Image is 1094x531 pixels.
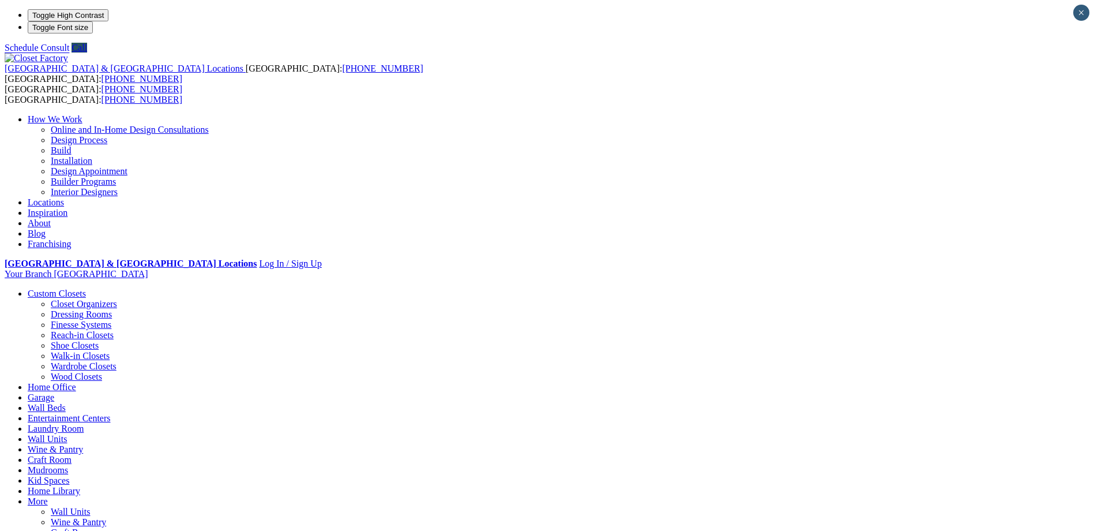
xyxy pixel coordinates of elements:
[1073,5,1089,21] button: Close
[5,53,68,63] img: Closet Factory
[5,63,243,73] span: [GEOGRAPHIC_DATA] & [GEOGRAPHIC_DATA] Locations
[259,259,321,268] a: Log In / Sign Up
[5,63,423,84] span: [GEOGRAPHIC_DATA]: [GEOGRAPHIC_DATA]:
[28,434,67,444] a: Wall Units
[28,21,93,33] button: Toggle Font size
[51,372,102,382] a: Wood Closets
[51,187,118,197] a: Interior Designers
[51,341,99,350] a: Shoe Closets
[32,11,104,20] span: Toggle High Contrast
[51,330,114,340] a: Reach-in Closets
[5,269,51,279] span: Your Branch
[28,208,67,218] a: Inspiration
[51,156,92,166] a: Installation
[5,269,148,279] a: Your Branch [GEOGRAPHIC_DATA]
[28,465,68,475] a: Mudrooms
[51,135,107,145] a: Design Process
[72,43,87,53] a: Call
[28,229,46,238] a: Blog
[101,74,182,84] a: [PHONE_NUMBER]
[28,239,72,249] a: Franchising
[51,177,116,186] a: Builder Programs
[28,424,84,433] a: Laundry Room
[51,299,117,309] a: Closet Organizers
[5,43,69,53] a: Schedule Consult
[5,259,257,268] a: [GEOGRAPHIC_DATA] & [GEOGRAPHIC_DATA] Locations
[28,455,72,465] a: Craft Room
[28,218,51,228] a: About
[51,351,110,361] a: Walk-in Closets
[28,114,82,124] a: How We Work
[51,166,127,176] a: Design Appointment
[51,125,209,134] a: Online and In-Home Design Consultations
[51,507,90,517] a: Wall Units
[342,63,423,73] a: [PHONE_NUMBER]
[28,496,48,506] a: More menu text will display only on big screen
[28,382,76,392] a: Home Office
[101,84,182,94] a: [PHONE_NUMBER]
[28,403,66,413] a: Wall Beds
[54,269,148,279] span: [GEOGRAPHIC_DATA]
[28,444,83,454] a: Wine & Pantry
[28,413,111,423] a: Entertainment Centers
[51,309,112,319] a: Dressing Rooms
[32,23,88,32] span: Toggle Font size
[28,197,64,207] a: Locations
[28,9,108,21] button: Toggle High Contrast
[5,84,182,104] span: [GEOGRAPHIC_DATA]: [GEOGRAPHIC_DATA]:
[51,517,106,527] a: Wine & Pantry
[28,486,80,496] a: Home Library
[28,476,69,485] a: Kid Spaces
[51,320,111,330] a: Finesse Systems
[28,392,54,402] a: Garage
[51,361,116,371] a: Wardrobe Closets
[51,145,72,155] a: Build
[28,289,86,298] a: Custom Closets
[101,95,182,104] a: [PHONE_NUMBER]
[5,63,246,73] a: [GEOGRAPHIC_DATA] & [GEOGRAPHIC_DATA] Locations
